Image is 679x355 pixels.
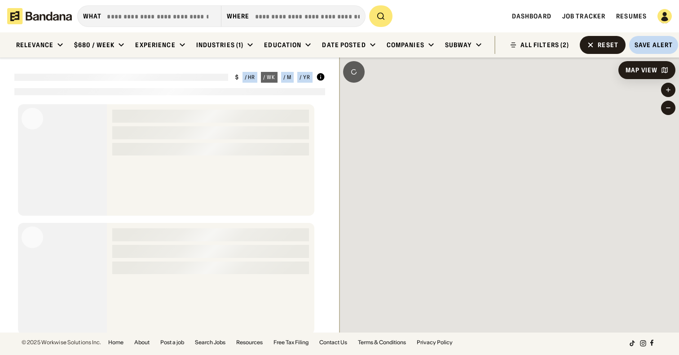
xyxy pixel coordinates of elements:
div: / wk [263,75,275,80]
a: About [134,340,150,345]
div: ALL FILTERS (2) [520,42,569,48]
a: Job Tracker [562,12,605,20]
a: Resources [236,340,263,345]
a: Resumes [616,12,647,20]
div: Relevance [16,41,53,49]
a: Post a job [160,340,184,345]
div: $ [235,74,239,81]
a: Privacy Policy [417,340,453,345]
div: Save Alert [635,41,673,49]
div: what [83,12,101,20]
div: / m [283,75,291,80]
a: Search Jobs [195,340,225,345]
div: Date Posted [322,41,366,49]
div: $680 / week [74,41,115,49]
div: Education [264,41,301,49]
a: Contact Us [319,340,347,345]
img: Bandana logotype [7,8,72,24]
div: Industries (1) [196,41,244,49]
div: Reset [598,42,618,48]
a: Home [108,340,123,345]
div: / hr [245,75,256,80]
div: grid [14,101,325,333]
div: Experience [135,41,175,49]
a: Dashboard [512,12,551,20]
div: © 2025 Workwise Solutions Inc. [22,340,101,345]
div: Where [227,12,250,20]
a: Terms & Conditions [358,340,406,345]
a: Free Tax Filing [273,340,309,345]
div: Map View [626,67,657,73]
div: / yr [300,75,310,80]
div: Companies [387,41,424,49]
div: Subway [445,41,472,49]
